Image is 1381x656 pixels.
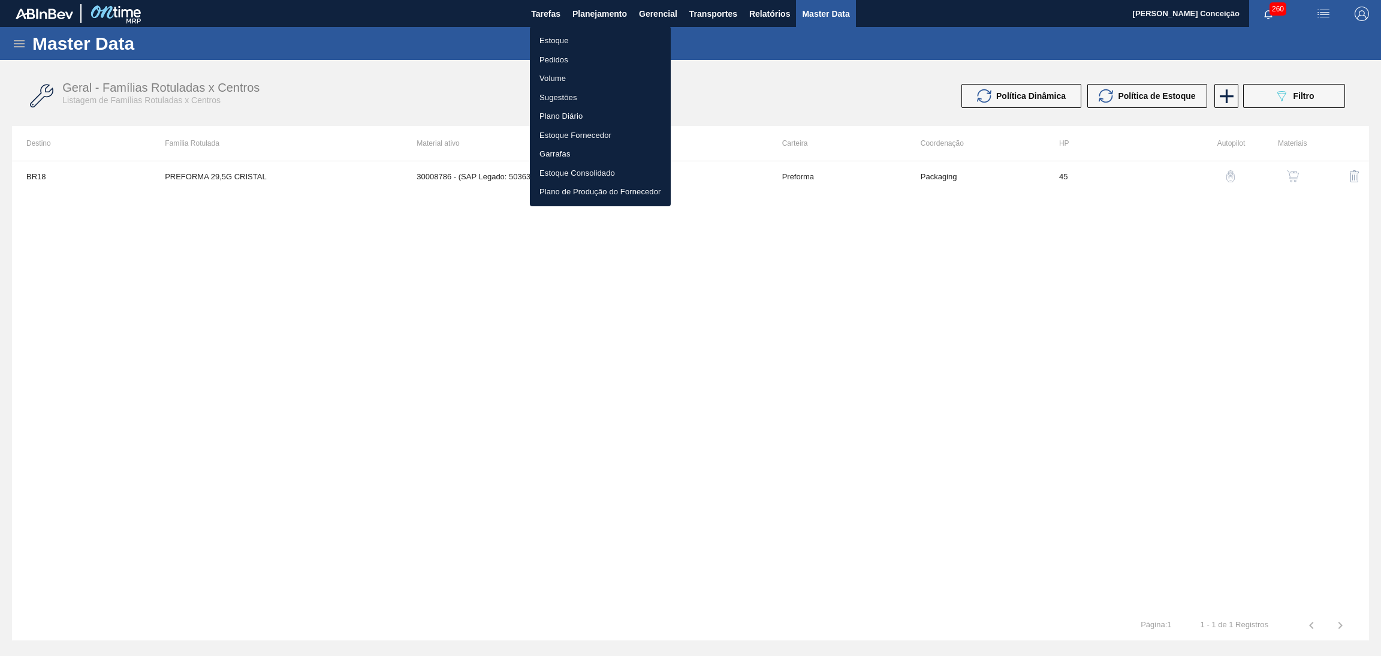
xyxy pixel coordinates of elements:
a: Volume [530,69,671,88]
a: Plano Diário [530,107,671,126]
a: Estoque Consolidado [530,164,671,183]
a: Garrafas [530,145,671,164]
a: Estoque Fornecedor [530,126,671,145]
a: Plano de Produção do Fornecedor [530,182,671,201]
a: Sugestões [530,88,671,107]
a: Pedidos [530,50,671,70]
a: Estoque [530,31,671,50]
